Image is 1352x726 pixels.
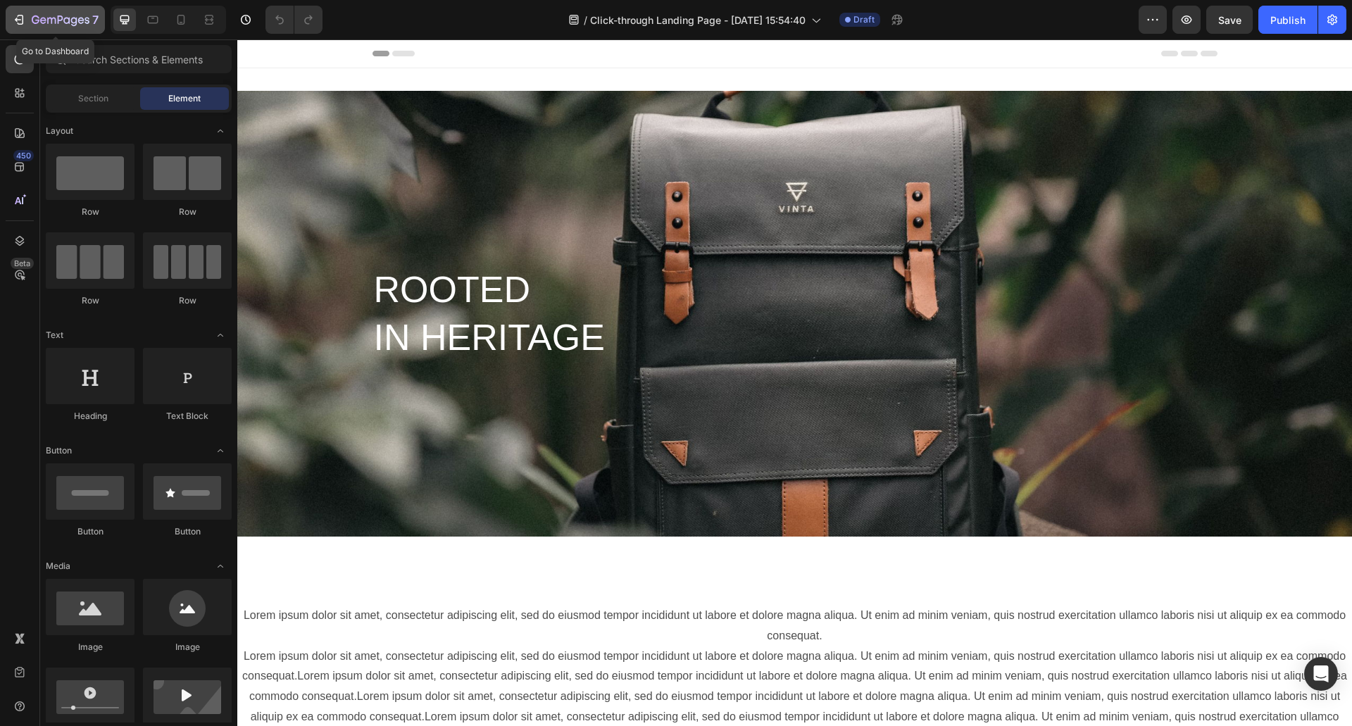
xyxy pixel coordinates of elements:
div: Row [143,206,232,218]
div: Image [46,641,134,653]
button: 7 [6,6,105,34]
div: Button [143,525,232,538]
div: Beta [11,258,34,269]
div: 450 [13,150,34,161]
button: Publish [1258,6,1317,34]
div: Row [143,294,232,307]
input: Search Sections & Elements [46,45,232,73]
span: / [584,13,587,27]
span: Toggle open [209,439,232,462]
span: Click-through Landing Page - [DATE] 15:54:40 [590,13,806,27]
span: Draft [853,13,875,26]
div: Button [46,525,134,538]
iframe: Design area [237,39,1352,726]
div: Row [46,294,134,307]
span: Save [1218,14,1241,26]
div: Undo/Redo [265,6,323,34]
button: Save [1206,6,1253,34]
div: Row [46,206,134,218]
div: Image [143,641,232,653]
div: Heading [46,410,134,423]
span: Toggle open [209,555,232,577]
div: Open Intercom Messenger [1304,657,1338,691]
span: Layout [46,125,73,137]
div: Publish [1270,13,1306,27]
p: 7 [92,11,99,28]
span: Button [46,444,72,457]
span: Text [46,329,63,342]
p: Lorem ipsum dolor sit amet, consectetur adipiscing elit, sed do eiusmod tempor incididunt ut labo... [1,607,1113,708]
span: Toggle open [209,324,232,346]
div: Text Block [143,410,232,423]
span: Media [46,560,70,572]
span: Toggle open [209,120,232,142]
span: Element [168,92,201,105]
span: Section [78,92,108,105]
